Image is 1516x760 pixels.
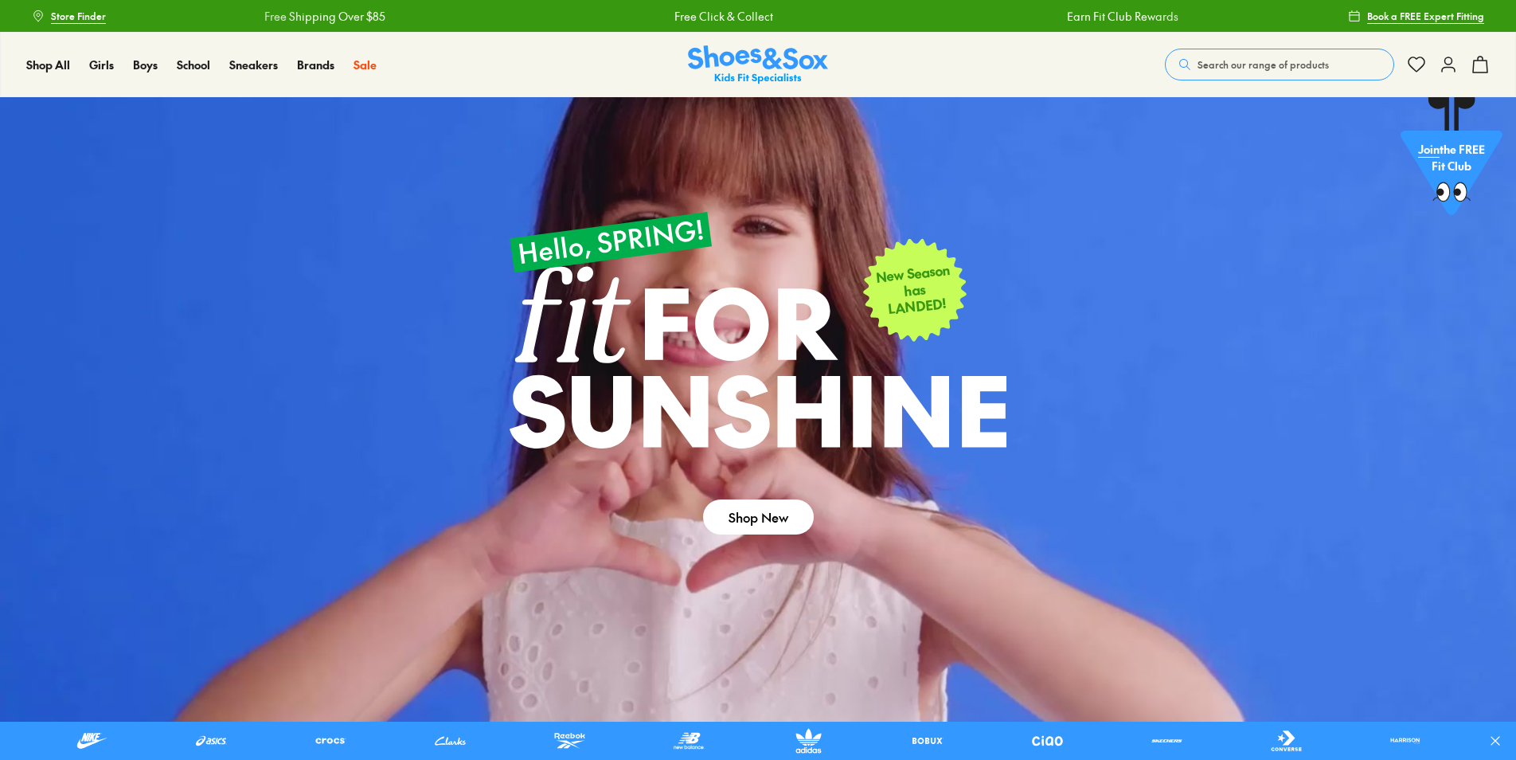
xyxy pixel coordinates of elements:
[1198,57,1329,72] span: Search our range of products
[1367,9,1484,23] span: Book a FREE Expert Fitting
[51,9,106,23] span: Store Finder
[688,45,828,84] img: SNS_Logo_Responsive.svg
[1401,96,1502,224] a: Jointhe FREE Fit Club
[89,57,114,73] a: Girls
[674,8,772,25] a: Free Click & Collect
[1165,49,1394,80] button: Search our range of products
[297,57,334,73] a: Brands
[263,8,384,25] a: Free Shipping Over $85
[229,57,278,72] span: Sneakers
[703,499,814,535] a: Shop New
[89,57,114,72] span: Girls
[354,57,377,72] span: Sale
[354,57,377,73] a: Sale
[688,45,828,84] a: Shoes & Sox
[297,57,334,72] span: Brands
[1066,8,1178,25] a: Earn Fit Club Rewards
[26,57,70,73] a: Shop All
[1401,128,1502,187] p: the FREE Fit Club
[32,2,106,30] a: Store Finder
[133,57,158,72] span: Boys
[229,57,278,73] a: Sneakers
[177,57,210,72] span: School
[1348,2,1484,30] a: Book a FREE Expert Fitting
[1418,141,1440,157] span: Join
[177,57,210,73] a: School
[133,57,158,73] a: Boys
[26,57,70,72] span: Shop All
